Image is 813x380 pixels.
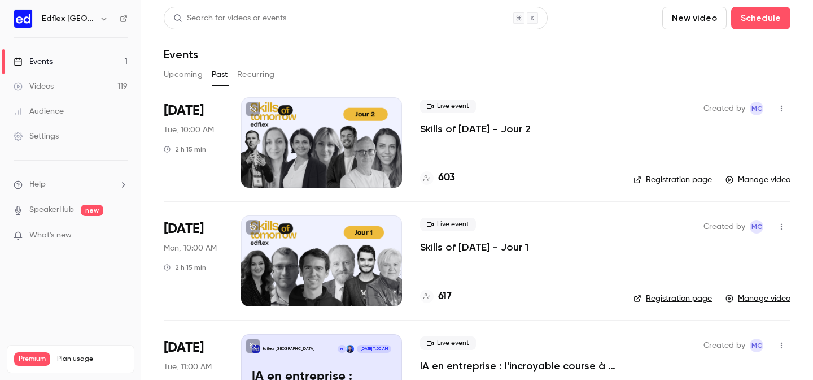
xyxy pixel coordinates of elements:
[750,102,763,115] span: Manon Cousin
[173,12,286,24] div: Search for videos or events
[164,263,206,272] div: 2 h 15 min
[81,205,103,216] span: new
[420,289,452,304] a: 617
[14,81,54,92] div: Videos
[29,230,72,241] span: What's new
[750,339,763,352] span: Manon Cousin
[164,47,198,61] h1: Events
[14,352,50,366] span: Premium
[438,289,452,304] h4: 617
[725,293,790,304] a: Manage video
[420,122,531,136] a: Skills of [DATE] - Jour 2
[751,102,762,115] span: MC
[751,220,762,234] span: MC
[725,174,790,185] a: Manage video
[57,355,127,364] span: Plan usage
[346,345,354,353] img: Clément Meslin
[357,345,391,353] span: [DATE] 11:00 AM
[751,339,762,352] span: MC
[164,215,223,306] div: Sep 22 Mon, 10:00 AM (Europe/Berlin)
[29,204,74,216] a: SpeakerHub
[731,7,790,29] button: Schedule
[164,361,212,373] span: Tue, 11:00 AM
[420,218,476,231] span: Live event
[14,131,59,142] div: Settings
[164,243,217,254] span: Mon, 10:00 AM
[164,220,204,238] span: [DATE]
[420,336,476,350] span: Live event
[164,66,203,84] button: Upcoming
[420,240,528,254] a: Skills of [DATE] - Jour 1
[164,102,204,120] span: [DATE]
[420,170,455,185] a: 603
[420,100,476,113] span: Live event
[438,170,455,185] h4: 603
[703,102,745,115] span: Created by
[14,56,53,67] div: Events
[29,179,46,191] span: Help
[703,339,745,352] span: Created by
[337,344,346,353] div: M
[237,66,275,84] button: Recurring
[42,13,95,24] h6: Edflex [GEOGRAPHIC_DATA]
[164,339,204,357] span: [DATE]
[703,220,745,234] span: Created by
[662,7,727,29] button: New video
[750,220,763,234] span: Manon Cousin
[14,106,64,117] div: Audience
[114,231,128,241] iframe: Noticeable Trigger
[633,293,712,304] a: Registration page
[164,97,223,188] div: Sep 23 Tue, 10:00 AM (Europe/Berlin)
[212,66,228,84] button: Past
[263,346,314,352] p: Edflex [GEOGRAPHIC_DATA]
[164,124,214,136] span: Tue, 10:00 AM
[14,10,32,28] img: Edflex France
[14,179,128,191] li: help-dropdown-opener
[164,145,206,154] div: 2 h 15 min
[420,359,615,373] a: IA en entreprise : l'incroyable course à la formation
[633,174,712,185] a: Registration page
